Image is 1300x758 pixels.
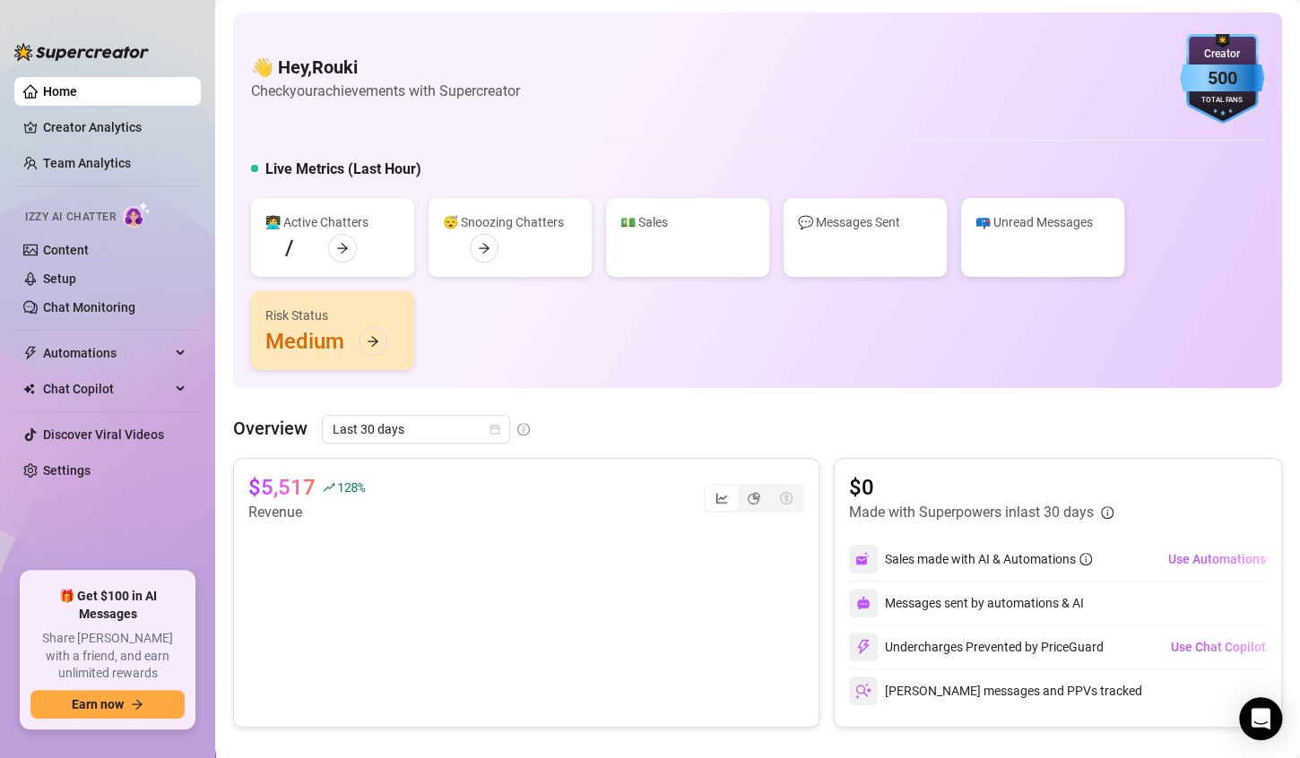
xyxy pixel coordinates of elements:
a: Settings [43,463,91,478]
span: Use Chat Copilot [1171,640,1266,654]
article: $5,517 [248,473,316,502]
div: Risk Status [265,306,400,325]
img: svg%3e [856,596,871,610]
div: [PERSON_NAME] messages and PPVs tracked [849,676,1142,705]
span: rise [323,481,335,494]
h4: 👋 Hey, Rouki [251,55,520,80]
span: arrow-right [131,698,143,711]
div: 💬 Messages Sent [798,212,932,232]
span: thunderbolt [23,346,38,360]
span: arrow-right [367,335,379,348]
button: Earn nowarrow-right [30,690,185,719]
span: dollar-circle [780,492,793,504]
img: svg%3e [855,639,871,655]
a: Discover Viral Videos [43,427,164,442]
span: arrow-right [336,242,349,254]
div: Undercharges Prevented by PriceGuard [849,633,1104,661]
a: Home [43,84,77,99]
span: info-circle [1079,553,1092,565]
span: Chat Copilot [43,375,170,403]
div: segmented control [704,484,804,513]
img: logo-BBDzfeDw.svg [14,43,149,61]
article: Made with Superpowers in last 30 days [849,502,1094,523]
span: arrow-right [478,242,490,254]
img: svg%3e [855,683,871,699]
a: Content [43,243,89,257]
span: calendar [490,424,500,435]
img: AI Chatter [123,202,151,228]
span: 128 % [337,478,365,495]
div: Messages sent by automations & AI [849,589,1084,617]
article: $0 [849,473,1114,502]
article: Check your achievements with Supercreator [251,80,520,102]
div: Open Intercom Messenger [1239,697,1282,740]
span: Last 30 days [333,416,499,443]
span: line-chart [715,492,728,504]
article: Overview [233,415,308,442]
div: 😴 Snoozing Chatters [443,212,577,232]
h5: Live Metrics (Last Hour) [265,159,421,180]
div: 500 [1180,65,1264,92]
span: Share [PERSON_NAME] with a friend, and earn unlimited rewards [30,630,185,683]
button: Use Chat Copilot [1170,633,1267,661]
a: Creator Analytics [43,113,186,142]
img: svg%3e [855,551,871,567]
img: Chat Copilot [23,383,35,395]
span: pie-chart [748,492,760,504]
span: Earn now [72,697,124,711]
span: Automations [43,339,170,367]
img: blue-badge-DgoSNQY1.svg [1180,34,1264,124]
div: 💵 Sales [620,212,755,232]
a: Chat Monitoring [43,300,135,314]
span: info-circle [517,423,530,435]
a: Team Analytics [43,156,131,170]
div: Total Fans [1180,95,1264,107]
div: 📪 Unread Messages [975,212,1110,232]
button: Use Automations [1167,545,1267,573]
div: Creator [1180,46,1264,63]
span: Izzy AI Chatter [25,209,116,226]
span: Use Automations [1168,552,1266,566]
article: Revenue [248,502,365,523]
a: Setup [43,271,76,286]
span: info-circle [1101,506,1114,519]
span: 🎁 Get $100 in AI Messages [30,588,185,623]
div: Sales made with AI & Automations [885,549,1092,569]
div: 👩‍💻 Active Chatters [265,212,400,232]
